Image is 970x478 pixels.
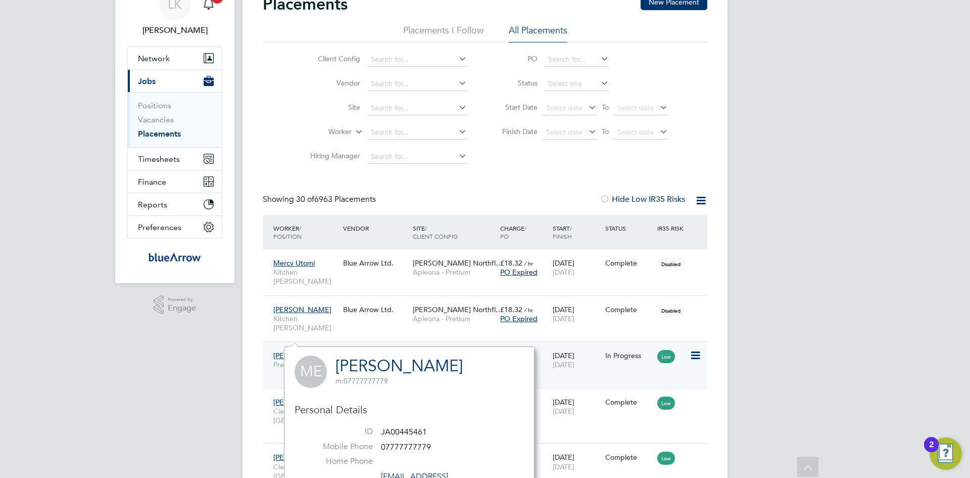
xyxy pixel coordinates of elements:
[335,356,463,376] a: [PERSON_NAME]
[273,398,331,407] span: [PERSON_NAME]
[500,305,522,314] span: £18.32
[138,154,180,164] span: Timesheets
[138,76,156,86] span: Jobs
[605,305,653,314] div: Complete
[381,427,427,437] span: JA00445461
[553,224,572,240] span: / Finish
[550,219,603,245] div: Start
[138,101,171,110] a: Positions
[273,224,302,240] span: / Position
[492,103,538,112] label: Start Date
[550,393,603,421] div: [DATE]
[138,200,167,209] span: Reports
[550,253,603,282] div: [DATE]
[302,78,360,88] label: Vendor
[138,177,166,187] span: Finance
[545,77,609,91] input: Select one
[546,103,583,112] span: Select date
[657,397,675,410] span: Low
[599,101,612,114] span: To
[605,258,653,268] div: Complete
[655,219,690,237] div: IR35 Risk
[302,426,373,437] label: ID
[271,345,707,354] a: [PERSON_NAME]Premise AssistantBlue Arrow Ltd.Leigh Stationers' Acad…G4S FM Greenwich Schools - Op...
[500,258,522,268] span: £18.32
[546,127,583,137] span: Select date
[273,305,331,314] span: [PERSON_NAME]
[127,24,222,36] span: Louise Kempster
[500,268,538,277] span: PO Expired
[138,54,170,63] span: Network
[657,452,675,465] span: Low
[128,47,222,69] button: Network
[138,223,181,232] span: Preferences
[381,442,431,452] span: 07777777779
[657,257,685,271] span: Disabled
[128,70,222,92] button: Jobs
[492,54,538,63] label: PO
[335,376,344,385] span: m:
[367,150,467,164] input: Search for...
[413,224,458,240] span: / Client Config
[295,356,327,388] span: ME
[605,398,653,407] div: Complete
[524,259,533,267] span: / hr
[930,438,962,470] button: Open Resource Center, 2 new notifications
[553,360,574,369] span: [DATE]
[367,101,467,115] input: Search for...
[500,224,526,240] span: / PO
[138,129,181,139] a: Placements
[138,115,174,124] a: Vacancies
[341,253,410,273] div: Blue Arrow Ltd.
[553,314,574,323] span: [DATE]
[302,103,360,112] label: Site
[605,351,653,360] div: In Progress
[273,258,315,268] span: Mercy Utomi
[168,304,196,313] span: Engage
[335,376,388,385] span: 07777777779
[295,403,524,416] h3: Personal Details
[128,216,222,238] button: Preferences
[271,299,707,308] a: [PERSON_NAME]Kitchen [PERSON_NAME]Blue Arrow Ltd.[PERSON_NAME] Northfl…Apleona - Pretium£18.32 / ...
[492,127,538,136] label: Finish Date
[271,447,707,456] a: [PERSON_NAME]Cleaner - [GEOGRAPHIC_DATA]Blue Arrow Ltd.Central Foundation Gir…G4S FM [GEOGRAPHIC_...
[302,442,373,452] label: Mobile Phone
[168,295,196,304] span: Powered by
[294,127,352,137] label: Worker
[492,78,538,88] label: Status
[296,194,314,204] span: 30 of
[413,268,495,277] span: Apleona - Pretium
[617,103,654,112] span: Select date
[929,445,934,458] div: 2
[149,249,201,265] img: bluearrow-logo-retina.png
[605,453,653,462] div: Complete
[302,151,360,160] label: Hiring Manager
[413,258,503,268] span: [PERSON_NAME] Northfl…
[657,304,685,317] span: Disabled
[128,148,222,170] button: Timesheets
[603,219,655,237] div: Status
[273,268,338,286] span: Kitchen [PERSON_NAME]
[553,462,574,471] span: [DATE]
[403,24,483,42] li: Placements I Follow
[128,170,222,193] button: Finance
[553,268,574,277] span: [DATE]
[617,127,654,137] span: Select date
[273,314,338,332] span: Kitchen [PERSON_NAME]
[128,92,222,147] div: Jobs
[600,194,685,204] label: Hide Low IR35 Risks
[127,249,222,265] a: Go to home page
[498,219,550,245] div: Charge
[553,407,574,416] span: [DATE]
[341,300,410,319] div: Blue Arrow Ltd.
[154,295,197,315] a: Powered byEngage
[413,314,495,323] span: Apleona - Pretium
[410,219,498,245] div: Site
[550,300,603,328] div: [DATE]
[367,125,467,140] input: Search for...
[509,24,567,42] li: All Placements
[657,350,675,363] span: Low
[271,253,707,262] a: Mercy UtomiKitchen [PERSON_NAME]Blue Arrow Ltd.[PERSON_NAME] Northfl…Apleona - Pretium£18.32 / hr...
[273,407,338,425] span: Cleaner - [GEOGRAPHIC_DATA]
[296,194,376,204] span: 6963 Placements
